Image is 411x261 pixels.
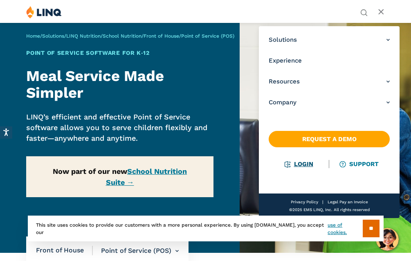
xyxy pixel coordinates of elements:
[327,200,338,204] a: Legal
[26,33,40,39] a: Home
[259,26,400,218] nav: Primary Navigation
[103,33,141,39] a: School Nutrition
[26,112,213,143] p: LINQ’s efficient and effective Point of Service software allows you to serve children flexibly an...
[144,33,179,39] a: Front of House
[269,36,297,44] span: Solutions
[378,8,385,17] button: Open Main Menu
[269,56,390,65] a: Experience
[339,200,368,204] a: Pay an Invoice
[106,167,187,187] a: School Nutrition Suite →
[285,160,313,168] a: Login
[289,207,369,212] span: ©2025 EMS LINQ, Inc. All rights reserved
[360,8,368,16] button: Open Search Bar
[26,33,234,39] span: / / / / /
[240,22,411,253] img: Point of Service Banner
[53,167,187,187] strong: Now part of our new
[269,56,302,65] span: Experience
[181,33,234,39] span: Point of Service (POS)
[28,216,384,241] div: This site uses cookies to provide our customers with a more personal experience. By using [DOMAIN...
[290,200,318,204] a: Privacy Policy
[26,67,164,102] strong: Meal Service Made Simpler
[269,131,390,147] a: Request a Demo
[269,36,390,44] a: Solutions
[269,77,390,86] a: Resources
[66,33,101,39] a: LINQ Nutrition
[26,6,62,18] img: LINQ | K‑12 Software
[360,6,368,16] nav: Utility Navigation
[340,160,379,168] a: Support
[269,98,296,107] span: Company
[328,221,362,236] a: use of cookies.
[42,33,64,39] a: Solutions
[26,49,213,57] h1: Point of Service Software for K‑12
[269,98,390,107] a: Company
[376,228,399,251] button: Hello, have a question? Let’s chat.
[269,77,300,86] span: Resources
